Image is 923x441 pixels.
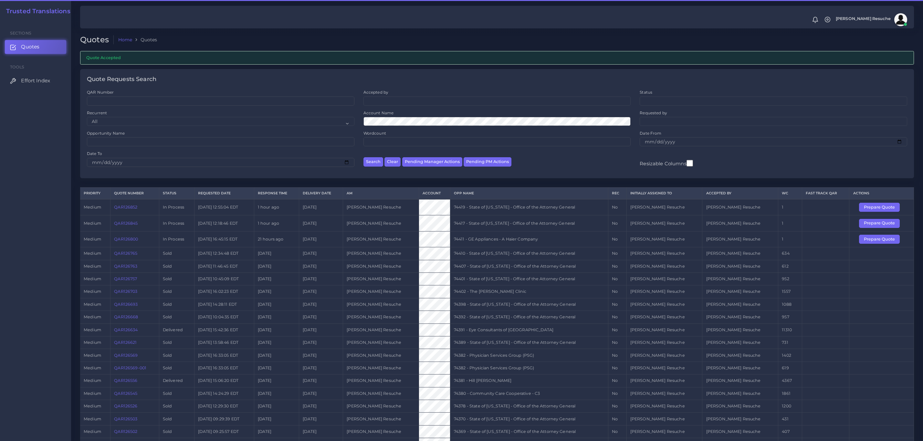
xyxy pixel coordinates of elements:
div: Quote Accepted [80,51,914,64]
td: [PERSON_NAME] Resuche [626,285,702,298]
a: Effort Index [5,74,66,87]
th: Actions [849,187,914,199]
span: medium [84,302,101,307]
td: [PERSON_NAME] Resuche [343,311,419,323]
td: [PERSON_NAME] Resuche [702,336,778,349]
td: Delivered [159,323,194,336]
td: [DATE] [299,425,343,438]
td: 1 hour ago [254,199,299,215]
td: 74389 - State of [US_STATE] - Office of the Attorney General [450,336,608,349]
td: [DATE] [254,374,299,387]
label: Date To [87,151,102,156]
button: Prepare Quote [859,219,900,228]
td: 74380 - Community Care Cooperative - C3 [450,387,608,400]
td: Sold [159,362,194,374]
td: [PERSON_NAME] Resuche [626,425,702,438]
td: [PERSON_NAME] Resuche [343,298,419,311]
td: No [608,362,627,374]
td: No [608,272,627,285]
span: Tools [10,65,25,69]
td: [PERSON_NAME] Resuche [626,272,702,285]
td: [PERSON_NAME] Resuche [626,323,702,336]
td: [PERSON_NAME] Resuche [626,349,702,362]
td: No [608,231,627,247]
td: Sold [159,272,194,285]
td: [DATE] [299,231,343,247]
td: Delivered [159,374,194,387]
button: Pending PM Actions [464,157,511,167]
td: [DATE] 12:34:48 EDT [194,247,254,260]
td: [DATE] [254,387,299,400]
td: [DATE] [254,323,299,336]
a: QAR126569-001 [114,365,146,370]
span: medium [84,289,101,294]
span: medium [84,314,101,319]
td: 21 hours ago [254,231,299,247]
a: QAR126703 [114,289,137,294]
label: Account Name [363,110,394,116]
td: [PERSON_NAME] Resuche [343,349,419,362]
td: [PERSON_NAME] Resuche [702,387,778,400]
td: No [608,247,627,260]
td: Sold [159,413,194,425]
td: [PERSON_NAME] Resuche [343,425,419,438]
a: Quotes [5,40,66,54]
td: [PERSON_NAME] Resuche [702,374,778,387]
td: No [608,199,627,215]
td: [PERSON_NAME] Resuche [702,349,778,362]
td: [PERSON_NAME] Resuche [626,298,702,311]
td: 1 hour ago [254,215,299,231]
td: [PERSON_NAME] Resuche [702,413,778,425]
td: [DATE] [299,260,343,272]
h4: Quote Requests Search [87,76,156,83]
span: medium [84,378,101,383]
td: [PERSON_NAME] Resuche [702,285,778,298]
h2: Quotes [80,35,114,45]
td: [PERSON_NAME] Resuche [702,231,778,247]
td: [DATE] [254,260,299,272]
td: [DATE] 13:58:46 EDT [194,336,254,349]
label: Accepted by [363,89,389,95]
td: 74417 - State of [US_STATE] - Office of the Attorney General [450,215,608,231]
button: Prepare Quote [859,203,900,212]
span: medium [84,429,101,434]
th: REC [608,187,627,199]
td: [DATE] 11:46:45 EDT [194,260,254,272]
a: Trusted Translations [2,8,70,15]
td: 74382 - Physician Services Group (PSG) [450,362,608,374]
td: [PERSON_NAME] Resuche [702,247,778,260]
td: 952 [778,272,802,285]
td: 957 [778,311,802,323]
td: [DATE] 10:04:35 EDT [194,311,254,323]
td: [DATE] [299,413,343,425]
span: Sections [10,31,31,36]
td: [DATE] [299,336,343,349]
td: [DATE] [299,387,343,400]
td: [DATE] 15:06:20 EDT [194,374,254,387]
span: medium [84,353,101,358]
a: QAR126845 [114,221,138,226]
td: [DATE] [299,215,343,231]
a: QAR126763 [114,264,137,269]
td: 1 [778,199,802,215]
th: AM [343,187,419,199]
img: avatar [894,13,907,26]
td: [DATE] 09:25:57 EDT [194,425,254,438]
td: [DATE] [254,247,299,260]
td: [PERSON_NAME] Resuche [626,413,702,425]
td: 74398 - State of [US_STATE] - Office of the Attorney General [450,298,608,311]
td: [PERSON_NAME] Resuche [343,323,419,336]
span: medium [84,221,101,226]
td: [PERSON_NAME] Resuche [702,215,778,231]
td: [DATE] [254,336,299,349]
td: [DATE] 16:33:05 EDT [194,349,254,362]
span: medium [84,251,101,256]
th: Delivery Date [299,187,343,199]
td: [PERSON_NAME] Resuche [626,215,702,231]
td: [DATE] [254,362,299,374]
a: QAR126621 [114,340,137,345]
td: 74378 - State of [US_STATE] - Office of the Attorney General [450,400,608,413]
td: [PERSON_NAME] Resuche [702,425,778,438]
span: Effort Index [21,77,50,84]
span: medium [84,391,101,396]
